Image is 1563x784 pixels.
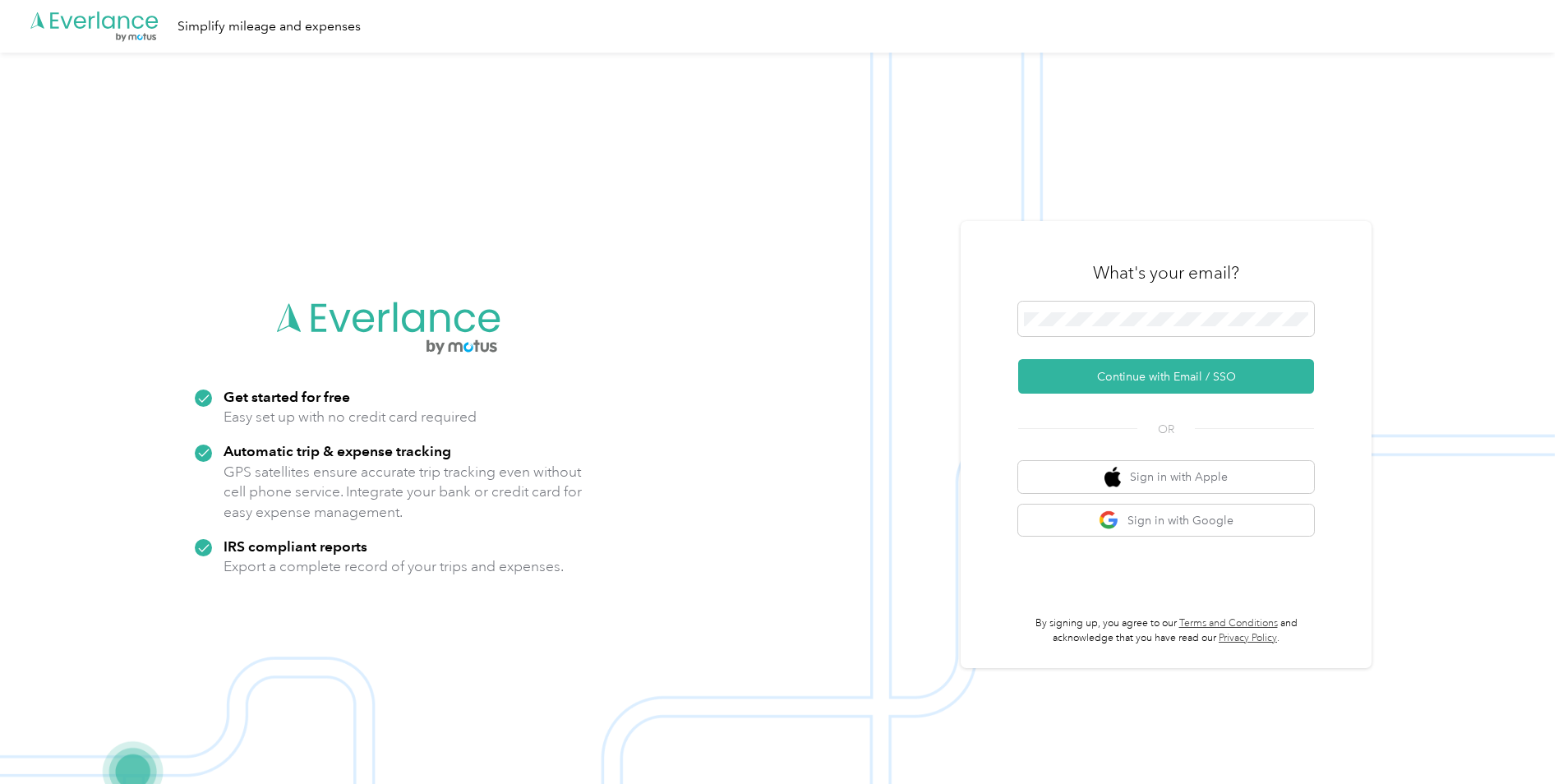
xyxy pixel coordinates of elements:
[1093,261,1239,284] h3: What's your email?
[1179,617,1278,630] a: Terms and Conditions
[1104,467,1121,487] img: apple logo
[224,442,451,459] strong: Automatic trip & expense tracking
[1018,359,1314,394] button: Continue with Email / SSO
[224,388,350,405] strong: Get started for free
[178,16,361,37] div: Simplify mileage and expenses
[1099,510,1119,531] img: google logo
[1219,632,1277,644] a: Privacy Policy
[224,462,583,523] p: GPS satellites ensure accurate trip tracking even without cell phone service. Integrate your bank...
[1018,461,1314,493] button: apple logoSign in with Apple
[224,407,477,427] p: Easy set up with no credit card required
[1137,421,1195,438] span: OR
[1471,692,1563,784] iframe: Everlance-gr Chat Button Frame
[1018,505,1314,537] button: google logoSign in with Google
[224,556,564,577] p: Export a complete record of your trips and expenses.
[224,537,367,555] strong: IRS compliant reports
[1018,616,1314,645] p: By signing up, you agree to our and acknowledge that you have read our .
